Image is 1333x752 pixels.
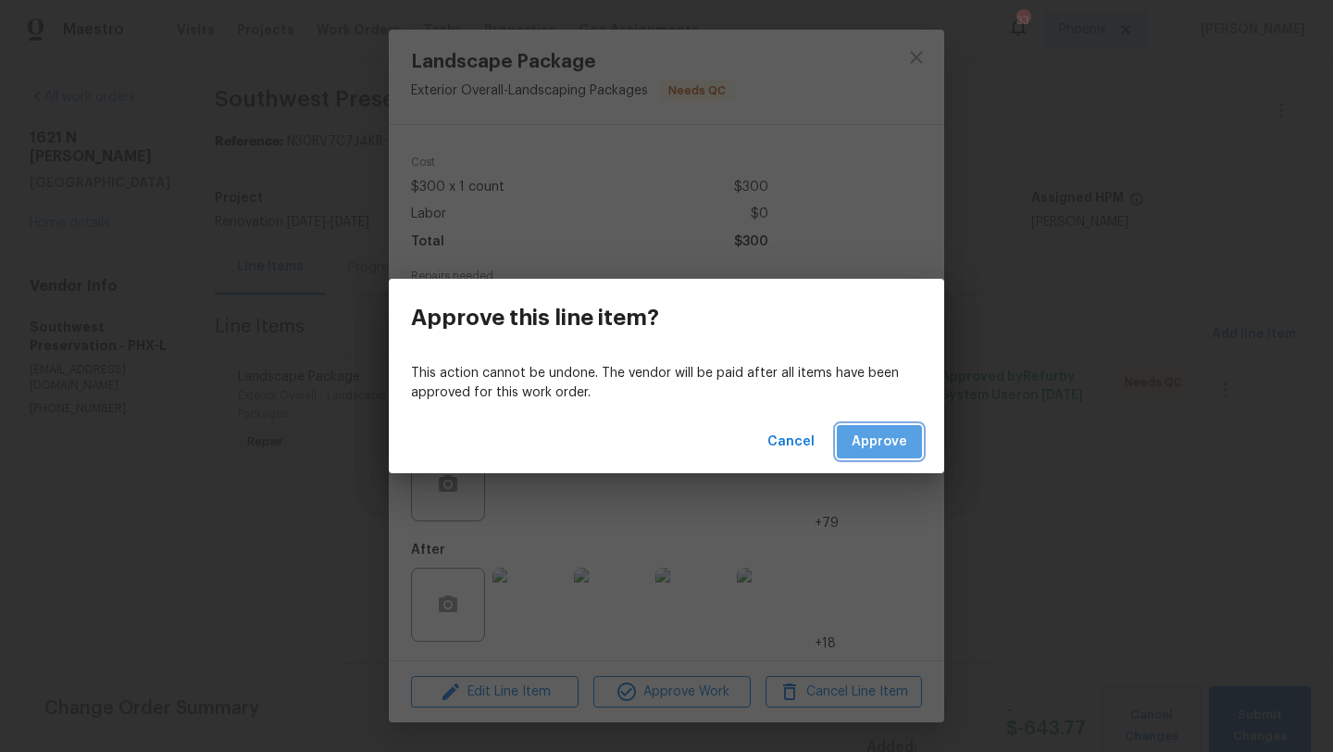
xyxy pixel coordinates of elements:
span: Approve [852,431,907,454]
h3: Approve this line item? [411,305,659,331]
p: This action cannot be undone. The vendor will be paid after all items have been approved for this... [411,364,922,403]
span: Cancel [767,431,815,454]
button: Approve [837,425,922,459]
button: Cancel [760,425,822,459]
